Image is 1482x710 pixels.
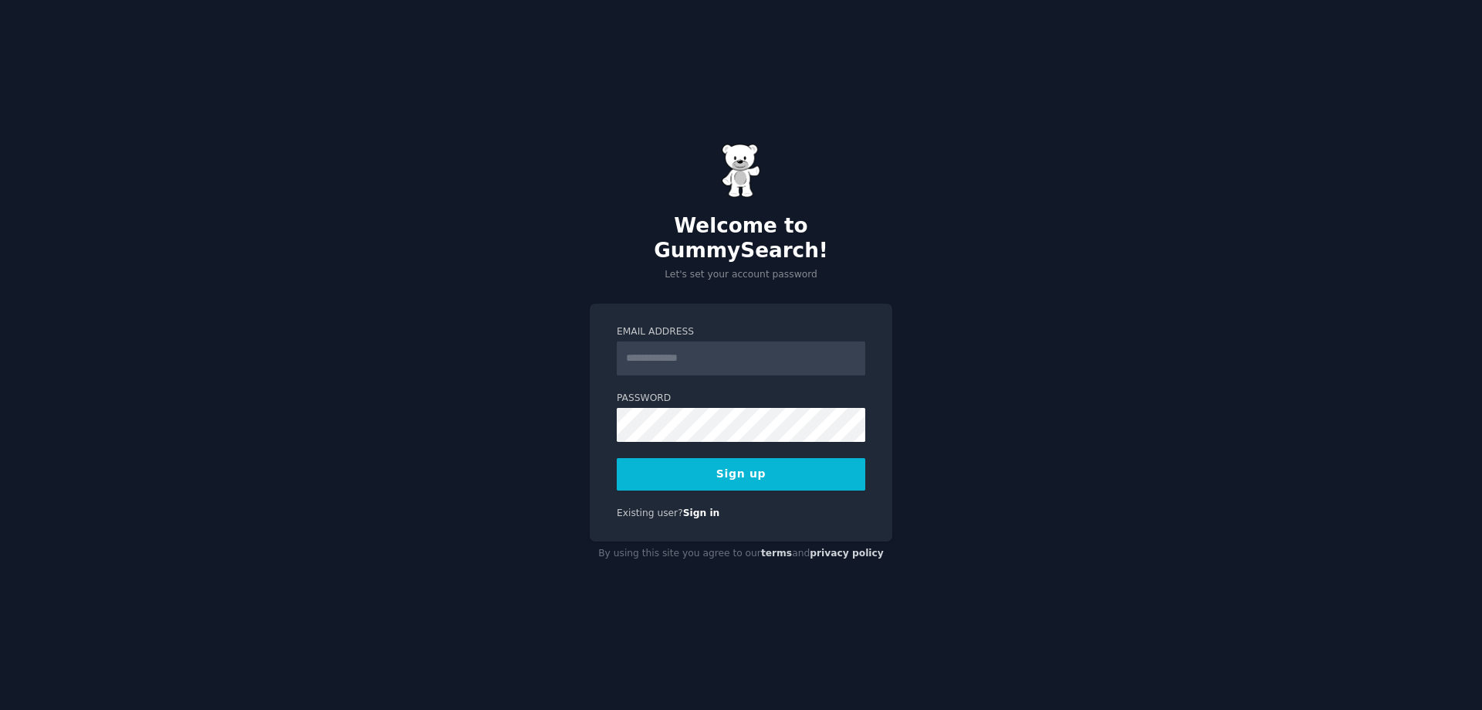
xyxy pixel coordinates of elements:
span: Existing user? [617,508,683,518]
a: privacy policy [810,548,884,559]
button: Sign up [617,458,865,491]
p: Let's set your account password [590,268,892,282]
a: Sign in [683,508,720,518]
a: terms [761,548,792,559]
div: By using this site you agree to our and [590,542,892,566]
img: Gummy Bear [722,144,760,198]
label: Email Address [617,325,865,339]
label: Password [617,392,865,406]
h2: Welcome to GummySearch! [590,214,892,263]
